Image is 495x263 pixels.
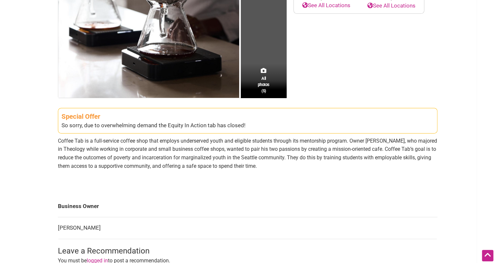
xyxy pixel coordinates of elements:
[359,2,424,10] a: See All Locations
[58,246,437,257] h3: Leave a Recommendation
[258,75,270,94] span: All photos (5)
[58,196,437,217] td: Business Owner
[58,137,437,170] p: Coffee Tab is a full-service coffee shop that employs underserved youth and eligible students thr...
[482,250,493,261] div: Scroll Back to Top
[294,1,359,10] a: See All Locations
[58,217,437,239] td: [PERSON_NAME]
[62,121,434,130] div: So sorry, due to overwhelming demand the Equity In Action tab has closed!
[62,112,434,122] div: Special Offer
